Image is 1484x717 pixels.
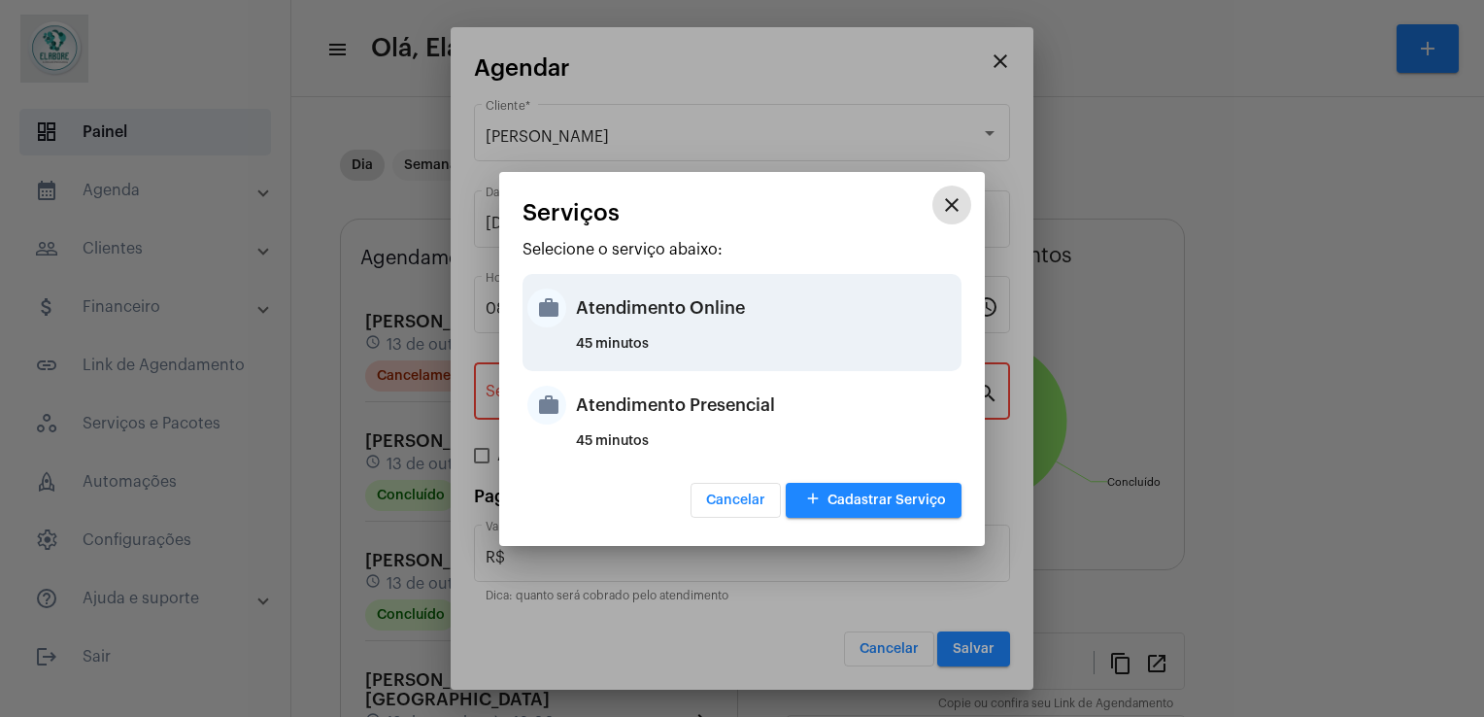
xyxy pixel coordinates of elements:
[576,434,957,463] div: 45 minutos
[786,483,961,518] button: Cadastrar Serviço
[940,193,963,217] mat-icon: close
[801,494,946,507] span: Cadastrar Serviço
[706,494,765,507] span: Cancelar
[576,279,957,337] div: Atendimento Online
[523,200,620,225] span: Serviços
[527,386,566,425] mat-icon: work
[801,487,825,513] mat-icon: add
[691,483,781,518] button: Cancelar
[576,337,957,366] div: 45 minutos
[523,241,961,258] p: Selecione o serviço abaixo:
[576,376,957,434] div: Atendimento Presencial
[527,289,566,327] mat-icon: work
